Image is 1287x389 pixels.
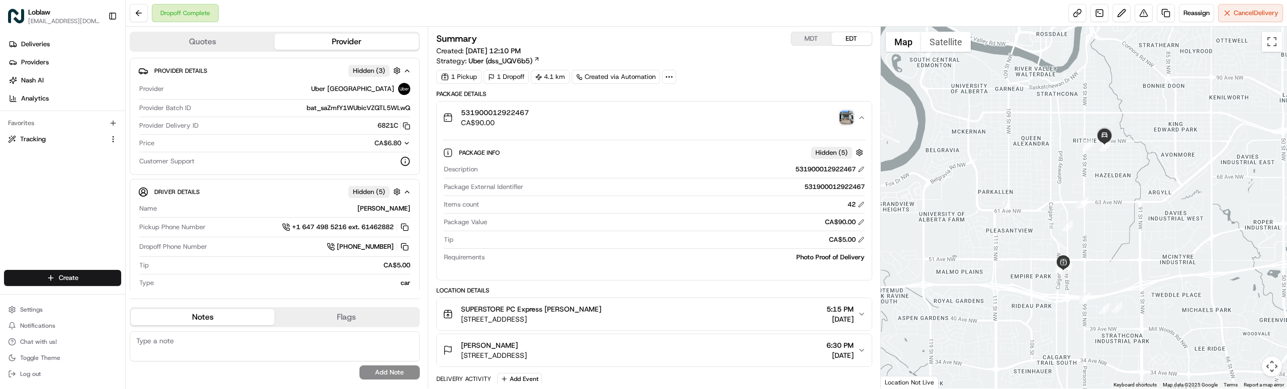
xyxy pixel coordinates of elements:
span: Customer Support [139,157,195,166]
span: [PERSON_NAME] [31,184,81,192]
span: Tip [444,235,453,244]
span: CA$6.80 [375,139,401,147]
button: Loblaw [28,7,50,17]
div: Delivery Activity [436,375,491,383]
div: 531900012922467CA$90.00photo_proof_of_delivery image [437,134,872,280]
button: [EMAIL_ADDRESS][DOMAIN_NAME] [28,17,100,25]
span: [DATE] [92,157,113,165]
span: SUPERSTORE PC Express [PERSON_NAME] [461,304,601,314]
span: Cancel Delivery [1234,9,1278,18]
a: Terms (opens in new tab) [1224,382,1238,387]
div: Package Details [436,90,872,98]
button: Driver DetailsHidden (5) [138,183,411,200]
div: 12 [1099,140,1110,151]
button: Hidden (3) [348,64,403,77]
span: Package Value [444,218,487,227]
span: Loblaw 12 agents [31,157,84,165]
span: Provider Details [154,67,207,75]
button: Show satellite imagery [921,32,971,52]
button: Chat with us! [4,335,121,349]
button: 6821C [378,121,410,130]
div: 📗 [10,227,18,235]
button: Tracking [4,131,121,147]
a: [PHONE_NUMBER] [327,241,410,252]
button: Start new chat [171,101,183,113]
span: Description [444,165,478,174]
a: Providers [4,54,125,70]
span: +1 647 498 5216 ext. 61462882 [292,223,394,232]
img: Google [883,375,916,388]
span: Dropoff Phone Number [139,242,207,251]
div: CA$90.00 [825,218,865,227]
span: Settings [20,306,43,314]
div: 1 Dropoff [484,70,529,84]
span: Provider Batch ID [139,104,191,113]
span: Uber (dss_UQV6b5) [469,56,532,66]
img: Nash [10,12,30,32]
span: Provider [139,84,164,93]
span: • [83,184,87,192]
div: 1 [1112,302,1123,313]
div: 3 [1079,293,1090,304]
div: We're available if you need us! [45,108,138,116]
img: Loblaw [8,8,24,24]
span: 5:15 PM [826,304,854,314]
a: Nash AI [4,72,125,88]
div: Location Not Live [881,376,939,388]
button: Toggle fullscreen view [1262,32,1282,52]
button: EDT [832,32,872,45]
a: 📗Knowledge Base [6,222,81,240]
a: Created via Automation [572,70,660,84]
span: bat_saZmfY1WUbicVZQTL5WLwQ [307,104,410,113]
span: [STREET_ADDRESS] [461,350,527,360]
div: 10 [1077,197,1088,208]
span: Type [139,278,154,287]
button: MDT [791,32,832,45]
span: Pylon [100,251,122,258]
button: [PERSON_NAME][STREET_ADDRESS]6:30 PM[DATE] [437,334,872,366]
button: Provider [274,34,418,50]
button: Notifications [4,319,121,333]
span: Uber [GEOGRAPHIC_DATA] [311,84,394,93]
button: Map camera controls [1262,356,1282,376]
div: Location Details [436,286,872,295]
span: Package Info [459,149,502,157]
img: 1755196953914-cd9d9cba-b7f7-46ee-b6f5-75ff69acacf5 [21,98,39,116]
span: 531900012922467 [461,108,529,118]
div: 1 Pickup [436,70,482,84]
span: Chat with us! [20,338,57,346]
span: • [86,157,90,165]
span: Create [59,273,78,282]
img: uber-new-logo.jpeg [398,83,410,95]
div: 531900012922467 [527,182,865,191]
span: Provider Delivery ID [139,121,199,130]
div: 4.1 km [531,70,570,84]
a: +1 647 498 5216 ext. 61462882 [282,222,410,233]
span: [PHONE_NUMBER] [337,242,394,251]
a: 💻API Documentation [81,222,165,240]
div: CA$5.00 [153,261,410,270]
img: 1736555255976-a54dd68f-1ca7-489b-9aae-adbdc363a1c4 [10,98,28,116]
span: Analytics [21,94,49,103]
span: Toggle Theme [20,354,60,362]
div: 9 [1062,220,1073,231]
div: 7 [1055,262,1066,273]
span: Providers [21,58,49,67]
div: CA$5.00 [829,235,865,244]
div: 2 [1098,303,1110,314]
button: Quotes [131,34,274,50]
button: SUPERSTORE PC Express [PERSON_NAME][STREET_ADDRESS]5:15 PM[DATE] [437,298,872,330]
span: Driver Details [154,188,200,196]
span: Requirements [444,253,485,262]
span: [DATE] [826,314,854,324]
button: See all [156,130,183,142]
a: Open this area in Google Maps (opens a new window) [883,375,916,388]
span: Nash AI [21,76,44,85]
span: Items count [444,200,479,209]
button: Notes [131,309,274,325]
button: Provider DetailsHidden (3) [138,62,411,79]
span: Notifications [20,322,55,330]
div: Past conversations [10,132,67,140]
img: 1736555255976-a54dd68f-1ca7-489b-9aae-adbdc363a1c4 [20,185,28,193]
